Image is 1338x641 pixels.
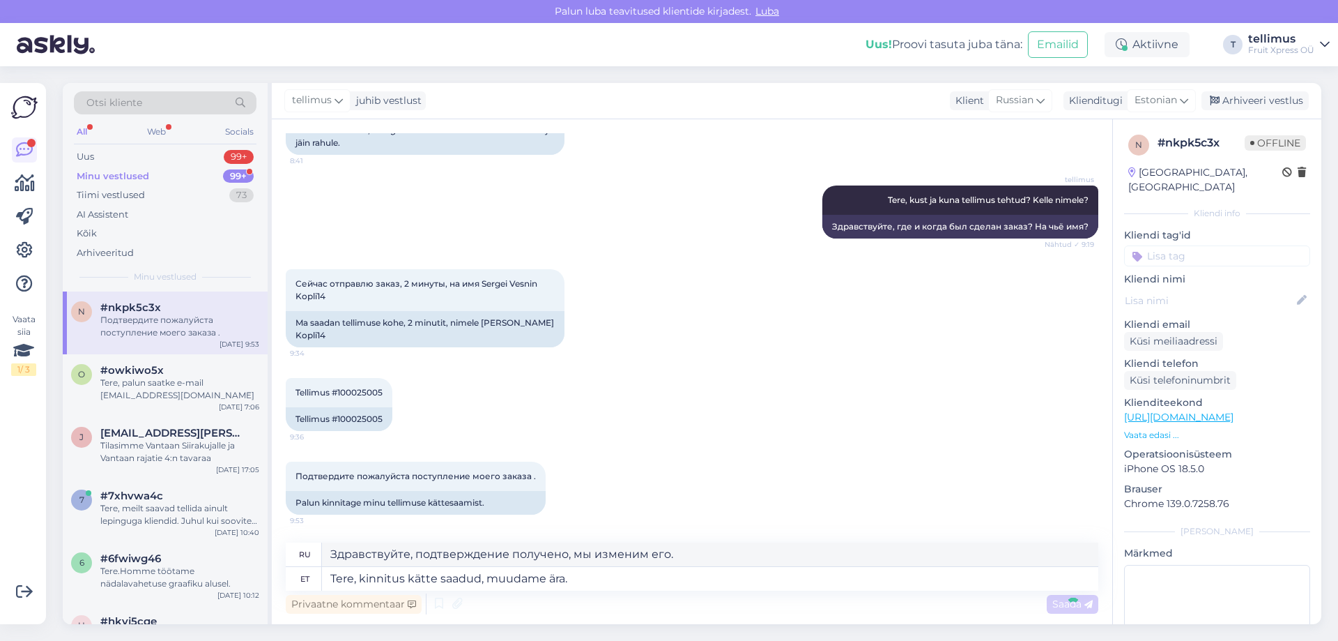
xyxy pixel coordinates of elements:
div: Подтвердите пожалуйста поступление моего заказа . [100,314,259,339]
div: 73 [229,188,254,202]
div: Ma saadan tellimuse kohe, 2 minutit, nimele [PERSON_NAME] Kopli14 [286,311,564,347]
span: #owkiwo5x [100,364,164,377]
div: 1 / 3 [11,363,36,376]
div: Vaata siia [11,313,36,376]
div: 99+ [224,150,254,164]
div: Arhiveeri vestlus [1201,91,1309,110]
span: Сейчас отправлю заказ, 2 минуты, на имя Sergei Vesnin Kopli14 [295,278,539,301]
div: Tere.Homme töötame nädalavahetuse graafiku alusel. [100,565,259,590]
p: Vaata edasi ... [1124,429,1310,442]
span: #hkvj5cqe [100,615,157,628]
p: Kliendi telefon [1124,356,1310,371]
span: Подтвердите пожалуйста поступление моего заказа . [295,471,536,481]
span: 8:41 [290,156,342,166]
p: Brauser [1124,482,1310,497]
div: Socials [222,123,256,141]
div: Kliendi info [1124,207,1310,220]
a: [URL][DOMAIN_NAME] [1124,411,1233,423]
p: Operatsioonisüsteem [1124,447,1310,462]
a: tellimusFruit Xpress OÜ [1248,33,1330,56]
button: Emailid [1028,31,1088,58]
span: Nähtud ✓ 9:19 [1042,239,1094,250]
span: 9:36 [290,432,342,442]
span: Offline [1245,135,1306,151]
p: Klienditeekond [1124,395,1310,410]
span: 7 [79,495,84,505]
div: Tellimus #100025005 [286,407,392,431]
b: Uus! [866,38,892,51]
div: Küsi meiliaadressi [1124,332,1223,351]
span: #7xhvwa4c [100,490,163,502]
div: [DATE] 10:12 [217,590,259,601]
span: #nkpk5c3x [100,301,161,314]
div: AI Assistent [77,208,128,222]
p: Kliendi nimi [1124,272,1310,287]
span: 6 [79,557,84,568]
div: Web [144,123,169,141]
span: n [1135,139,1142,150]
div: Kõik [77,227,97,241]
div: tellimus [1248,33,1314,45]
div: # nkpk5c3x [1158,135,1245,151]
div: Palun kinnitage minu tellimuse kättesaamist. [286,491,546,515]
span: j [79,432,84,442]
span: tellimus [292,93,332,108]
div: [DATE] 10:40 [215,527,259,538]
div: T [1223,35,1243,54]
div: Minu vestlused [77,169,149,183]
div: [DATE] 7:06 [219,402,259,412]
span: o [78,369,85,379]
span: Tere, kust ja kuna tellimus tehtud? Kelle nimele? [888,195,1089,205]
span: 9:34 [290,348,342,359]
div: Arhiveeritud [77,246,134,260]
div: [GEOGRAPHIC_DATA], [GEOGRAPHIC_DATA] [1128,165,1282,195]
div: All [74,123,90,141]
div: Tiimi vestlused [77,188,145,202]
img: Askly Logo [11,94,38,121]
div: Aktiivne [1105,32,1190,57]
div: Tere, meilt saavad tellida ainult lepinguga kliendid. Juhul kui soovite meilt tellida siis palun ... [100,502,259,527]
div: Здравствуйте, где и когда был сделан заказ? На чьё имя? [822,215,1098,239]
span: Minu vestlused [134,271,197,283]
div: [DATE] 17:05 [216,465,259,475]
div: Tilasimme Vantaan Siirakujalle ja Vantaan rajatie 4:n tavaraa [100,439,259,465]
span: Tellimus #100025005 [295,387,383,398]
div: Tere, palun saatke e-mail [EMAIL_ADDRESS][DOMAIN_NAME] [100,377,259,402]
div: Fruit Xpress OÜ [1248,45,1314,56]
span: #6fwiwg46 [100,552,161,565]
p: Kliendi email [1124,317,1310,332]
span: n [78,306,85,317]
p: iPhone OS 18.5.0 [1124,462,1310,476]
p: Märkmed [1124,546,1310,561]
span: 9:53 [290,515,342,526]
span: jarmo.liimatainen@perho.fi [100,427,245,439]
div: Klienditugi [1063,93,1123,108]
div: Uus [77,150,94,164]
div: [PERSON_NAME] [1124,525,1310,538]
div: [DATE] 9:53 [220,339,259,349]
span: Otsi kliente [86,96,142,110]
input: Lisa nimi [1125,293,1294,308]
span: Russian [996,93,1033,108]
div: 99+ [223,169,254,183]
p: Chrome 139.0.7258.76 [1124,497,1310,511]
div: Proovi tasuta juba täna: [866,36,1022,53]
p: Kliendi tag'id [1124,228,1310,243]
div: Küsi telefoninumbrit [1124,371,1236,390]
span: h [78,620,85,631]
span: Estonian [1135,93,1177,108]
div: Klient [950,93,984,108]
span: Luba [751,5,783,17]
input: Lisa tag [1124,246,1310,266]
div: juhib vestlust [351,93,422,108]
span: tellimus [1042,174,1094,185]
